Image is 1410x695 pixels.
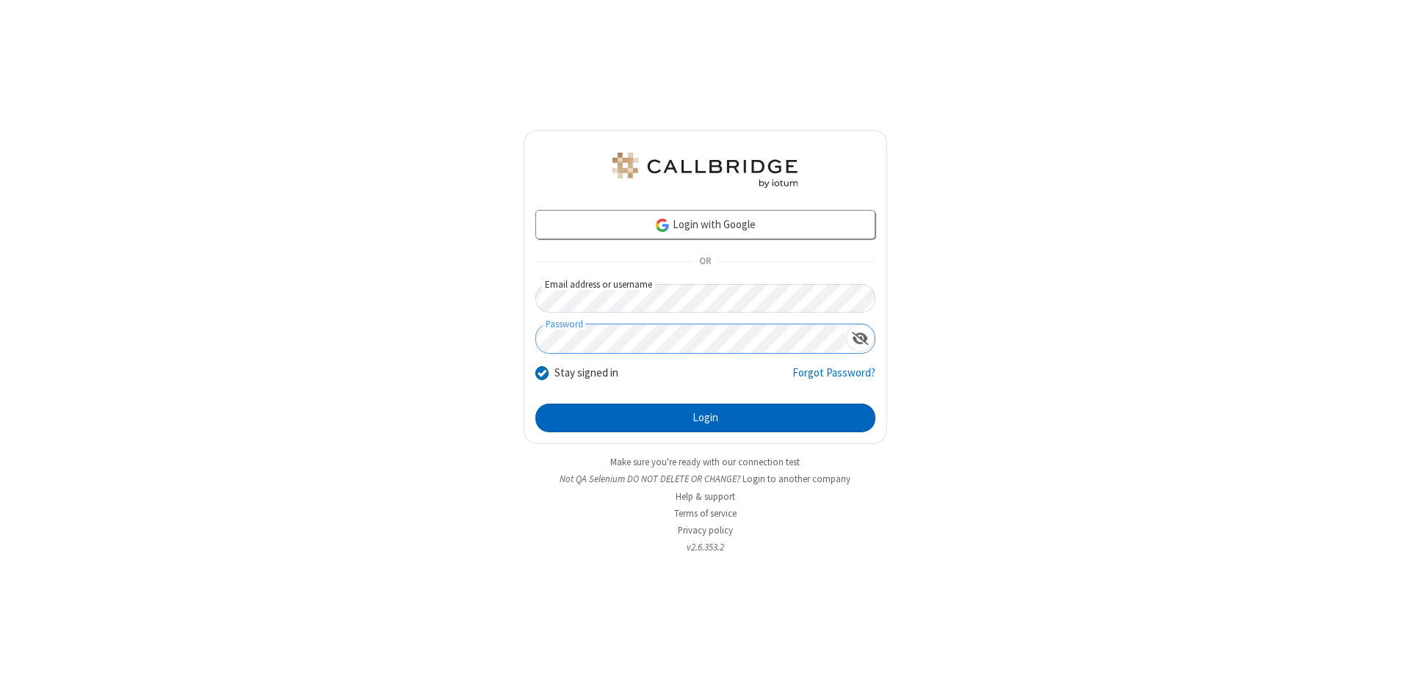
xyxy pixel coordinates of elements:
input: Email address or username [535,284,875,313]
a: Terms of service [674,507,737,520]
li: Not QA Selenium DO NOT DELETE OR CHANGE? [524,472,887,486]
a: Privacy policy [678,524,733,536]
img: QA Selenium DO NOT DELETE OR CHANGE [610,153,800,188]
a: Login with Google [535,210,875,239]
span: OR [693,252,717,272]
a: Make sure you're ready with our connection test [610,456,800,468]
a: Help & support [676,490,735,503]
img: google-icon.png [654,217,670,233]
button: Login to another company [742,472,850,486]
iframe: Chat [1373,657,1399,685]
button: Login [535,404,875,433]
div: Show password [846,324,875,352]
a: Forgot Password? [792,365,875,393]
input: Password [536,324,846,353]
li: v2.6.353.2 [524,540,887,554]
label: Stay signed in [554,365,618,382]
